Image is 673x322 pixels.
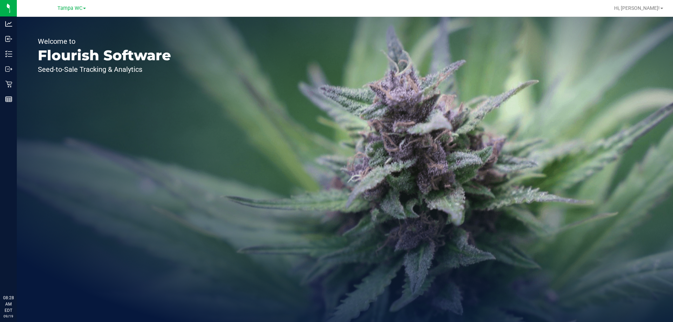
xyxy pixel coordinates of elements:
p: 09/19 [3,314,14,319]
span: Tampa WC [57,5,82,11]
inline-svg: Inbound [5,35,12,42]
p: Flourish Software [38,48,171,62]
inline-svg: Retail [5,81,12,88]
span: Hi, [PERSON_NAME]! [614,5,660,11]
inline-svg: Outbound [5,66,12,73]
inline-svg: Analytics [5,20,12,27]
inline-svg: Reports [5,96,12,103]
p: Seed-to-Sale Tracking & Analytics [38,66,171,73]
inline-svg: Inventory [5,50,12,57]
p: Welcome to [38,38,171,45]
p: 08:28 AM EDT [3,295,14,314]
